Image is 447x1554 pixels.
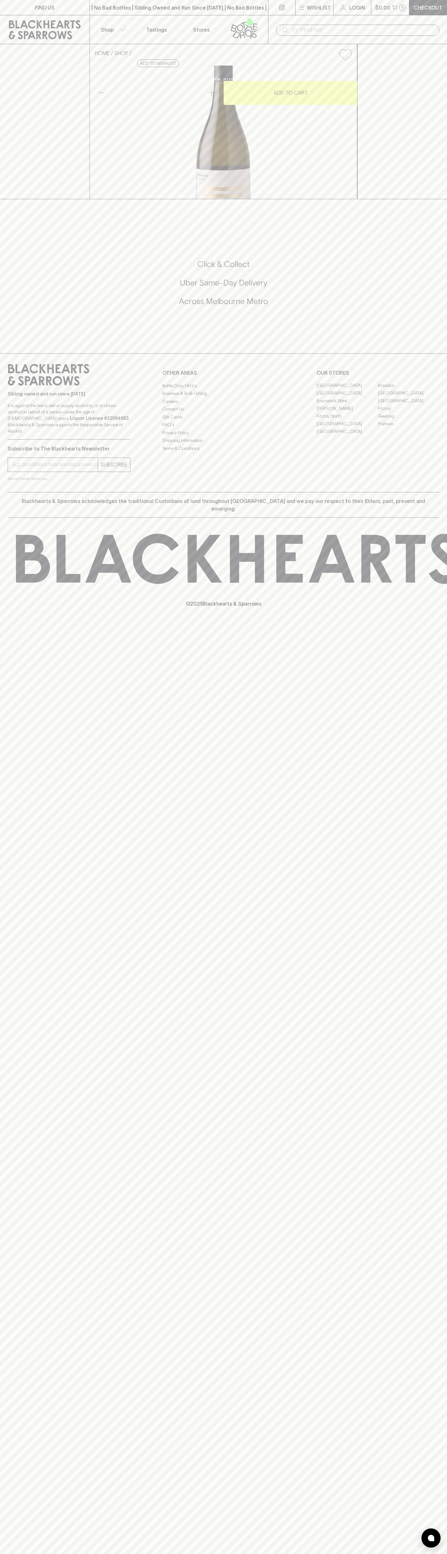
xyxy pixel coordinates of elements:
button: Shop [90,15,135,44]
div: Call to action block [8,233,439,341]
a: Careers [162,397,285,405]
p: OTHER AREAS [162,369,285,377]
a: Shipping Information [162,437,285,444]
a: FAQ's [162,421,285,429]
p: $0.00 [375,4,390,12]
a: Geelong [378,412,439,420]
button: ADD TO CART [224,81,357,105]
button: Add to wishlist [137,59,179,67]
a: HOME [95,50,110,56]
p: FIND US [35,4,55,12]
button: Add to wishlist [337,47,354,63]
a: SHOP [114,50,128,56]
p: Tastings [146,26,167,34]
img: bubble-icon [428,1535,434,1541]
p: Login [349,4,365,12]
p: 0 [401,6,404,9]
p: Wishlist [307,4,331,12]
img: 31064.png [90,66,357,199]
button: SUBSCRIBE [98,458,130,472]
p: OUR STORES [317,369,439,377]
a: Braddon [378,382,439,389]
h5: Across Melbourne Metro [8,296,439,307]
a: Privacy Policy [162,429,285,436]
p: SUBSCRIBE [101,461,127,468]
a: [PERSON_NAME] [317,405,378,412]
p: It is against the law to sell or supply alcohol to, or to obtain alcohol on behalf of a person un... [8,402,130,434]
a: [GEOGRAPHIC_DATA] [378,389,439,397]
a: Contact Us [162,405,285,413]
a: Fitzroy [378,405,439,412]
a: Terms & Conditions [162,444,285,452]
p: Sibling owned and run since [DATE] [8,391,130,397]
a: [GEOGRAPHIC_DATA] [378,397,439,405]
p: ADD TO CART [274,89,308,97]
a: [GEOGRAPHIC_DATA] [317,382,378,389]
a: Business & Bulk Gifting [162,390,285,397]
a: [GEOGRAPHIC_DATA] [317,420,378,428]
p: Stores [193,26,210,34]
input: Try "Pinot noir" [291,25,434,35]
p: We will never spam you [8,475,130,482]
p: Checkout [414,4,443,12]
a: Fitzroy North [317,412,378,420]
a: Stores [179,15,224,44]
p: Shop [101,26,114,34]
p: Subscribe to The Blackhearts Newsletter [8,445,130,452]
a: [GEOGRAPHIC_DATA] [317,428,378,436]
h5: Click & Collect [8,259,439,270]
a: Bottle Drop FAQ's [162,382,285,389]
strong: Liquor License #32064953 [70,416,129,421]
h5: Uber Same-Day Delivery [8,278,439,288]
a: Prahran [378,420,439,428]
a: Brunswick West [317,397,378,405]
a: Gift Cards [162,413,285,421]
a: Tastings [134,15,179,44]
a: [GEOGRAPHIC_DATA] [317,389,378,397]
p: Blackhearts & Sparrows acknowledges the traditional Custodians of land throughout [GEOGRAPHIC_DAT... [12,497,435,513]
input: e.g. jane@blackheartsandsparrows.com.au [13,459,98,470]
